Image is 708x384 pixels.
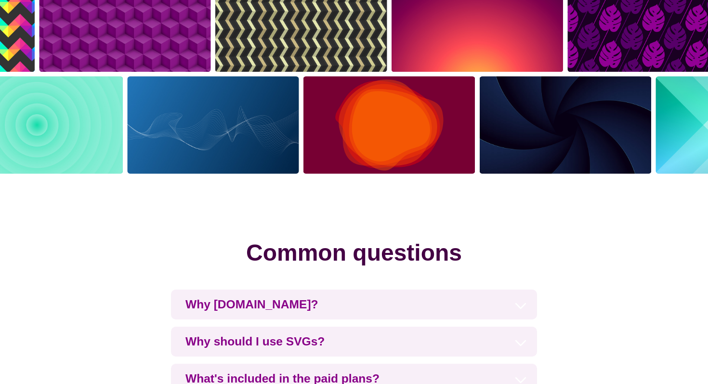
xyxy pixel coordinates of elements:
h2: Common questions [29,236,679,270]
h3: Why should I use SVGs? [171,327,537,357]
h3: Why [DOMAIN_NAME]? [171,290,537,319]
